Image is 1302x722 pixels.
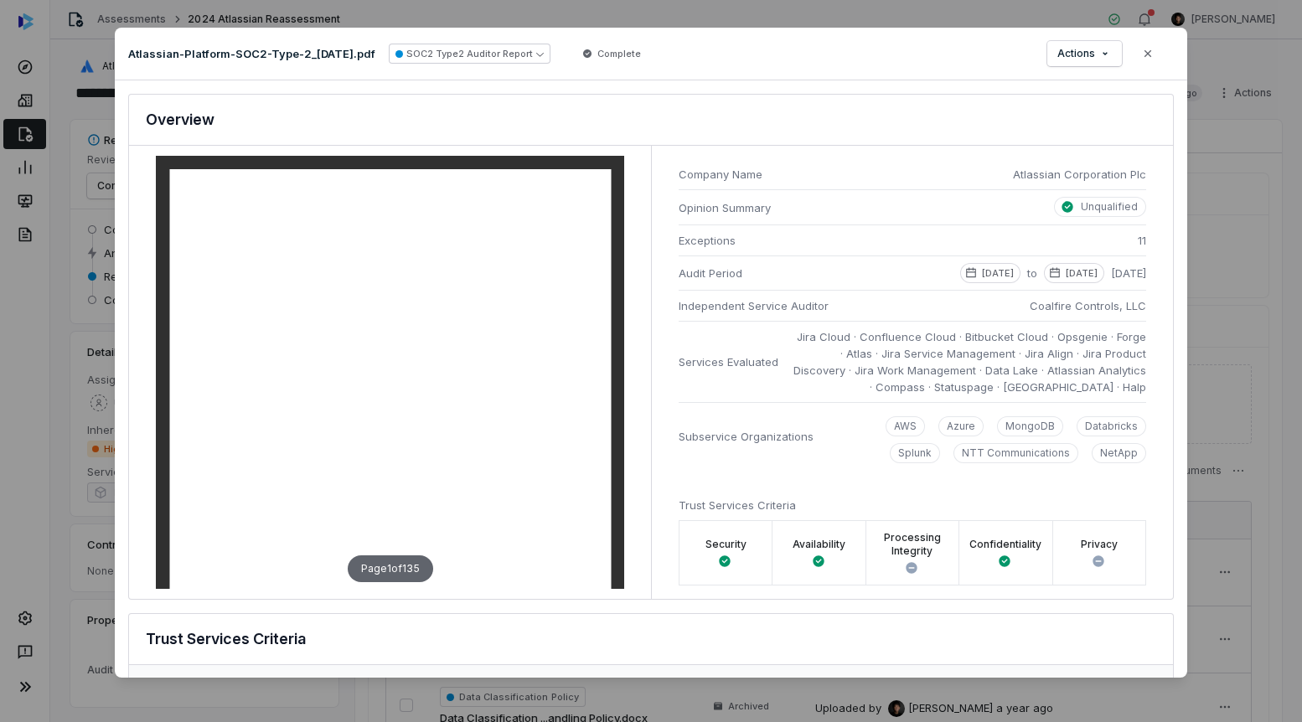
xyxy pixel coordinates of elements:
[894,420,917,433] p: AWS
[1066,266,1098,280] p: [DATE]
[1013,166,1146,183] span: Atlassian Corporation Plc
[876,531,948,558] label: Processing Integrity
[1047,41,1122,66] button: Actions
[705,538,747,551] label: Security
[1030,297,1146,314] span: Coalfire Controls, LLC
[969,538,1041,551] label: Confidentiality
[146,627,306,651] h3: Trust Services Criteria
[1081,200,1138,214] p: Unqualified
[679,166,1000,183] span: Company Name
[129,665,1173,703] div: Common Criteria
[389,44,550,64] button: SOC2 Type2 Auditor Report
[1085,420,1138,433] p: Databricks
[1005,420,1055,433] p: MongoDB
[679,498,796,512] span: Trust Services Criteria
[679,297,829,314] span: Independent Service Auditor
[982,266,1014,280] p: [DATE]
[1081,538,1118,551] label: Privacy
[1111,265,1146,283] span: [DATE]
[679,199,786,216] span: Opinion Summary
[1138,232,1146,249] span: 11
[679,265,742,281] span: Audit Period
[793,538,845,551] label: Availability
[1057,47,1095,60] span: Actions
[792,328,1146,395] span: Jira Cloud · Confluence Cloud · Bitbucket Cloud · Opsgenie · Forge · Atlas · Jira Service Managem...
[947,420,975,433] p: Azure
[679,353,778,370] span: Services Evaluated
[1027,265,1037,283] span: to
[146,108,214,132] h3: Overview
[1100,446,1138,460] p: NetApp
[597,47,641,60] span: Complete
[128,46,375,61] p: Atlassian-Platform-SOC2-Type-2_[DATE].pdf
[962,446,1070,460] p: NTT Communications
[679,428,814,445] span: Subservice Organizations
[679,232,736,249] span: Exceptions
[348,555,433,582] div: Page 1 of 135
[898,446,932,460] p: Splunk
